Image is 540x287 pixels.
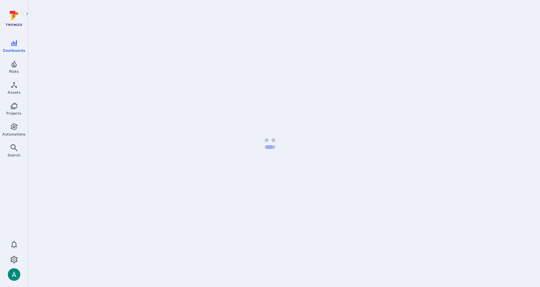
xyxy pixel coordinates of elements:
button: Expand navigation menu [23,10,31,17]
span: Assets [7,90,21,95]
span: Automations [2,132,26,136]
span: Dashboards [3,48,25,53]
img: ACg8ocLSa5mPYBaXNx3eFu_EmspyJX0laNWN7cXOFirfQ7srZveEpg=s96-c [8,268,20,281]
span: Projects [6,111,22,116]
i: Expand navigation menu [25,11,29,17]
span: Risks [9,69,19,74]
div: Arjan Dehar [8,268,20,281]
span: Search [7,153,20,157]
